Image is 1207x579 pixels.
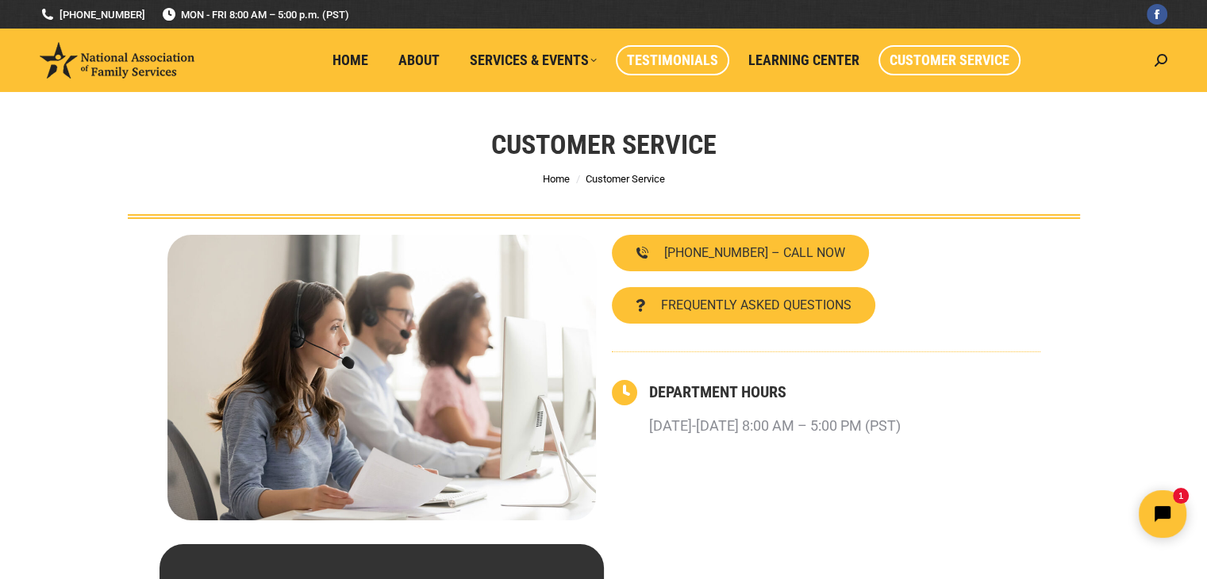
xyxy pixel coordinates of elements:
[167,235,596,520] img: Contact National Association of Family Services
[40,42,194,79] img: National Association of Family Services
[161,7,349,22] span: MON - FRI 8:00 AM – 5:00 p.m. (PST)
[612,287,875,324] a: FREQUENTLY ASKED QUESTIONS
[398,52,440,69] span: About
[664,247,845,259] span: [PHONE_NUMBER] – CALL NOW
[470,52,597,69] span: Services & Events
[491,127,717,162] h1: Customer Service
[586,173,665,185] span: Customer Service
[890,52,1009,69] span: Customer Service
[616,45,729,75] a: Testimonials
[612,235,869,271] a: [PHONE_NUMBER] – CALL NOW
[878,45,1021,75] a: Customer Service
[333,52,368,69] span: Home
[927,477,1200,551] iframe: Tidio Chat
[40,7,145,22] a: [PHONE_NUMBER]
[321,45,379,75] a: Home
[1147,4,1167,25] a: Facebook page opens in new window
[649,412,901,440] p: [DATE]-[DATE] 8:00 AM – 5:00 PM (PST)
[748,52,859,69] span: Learning Center
[649,382,786,401] a: DEPARTMENT HOURS
[661,299,851,312] span: FREQUENTLY ASKED QUESTIONS
[737,45,871,75] a: Learning Center
[387,45,451,75] a: About
[627,52,718,69] span: Testimonials
[543,173,570,185] a: Home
